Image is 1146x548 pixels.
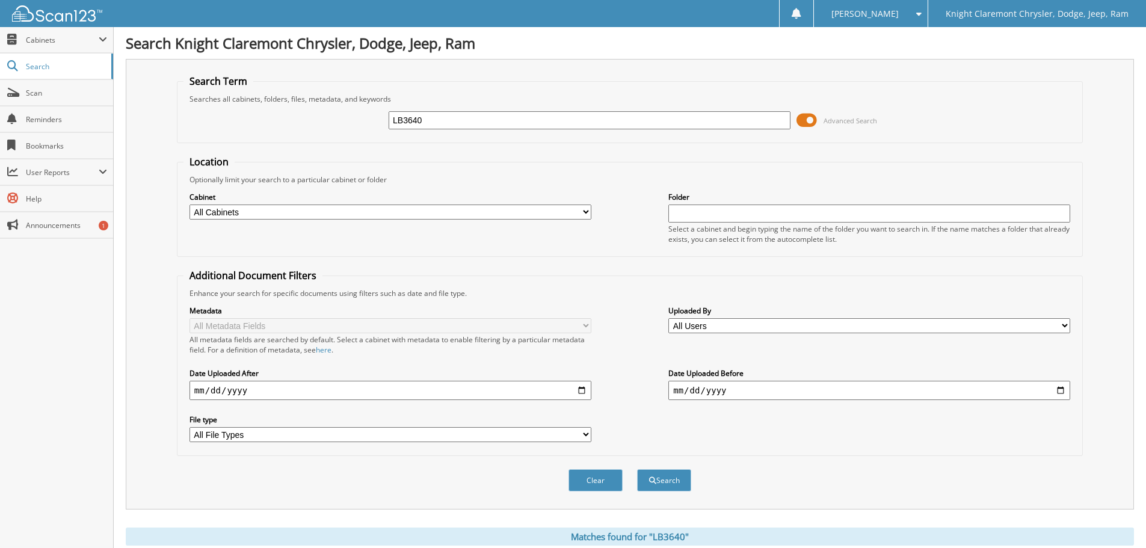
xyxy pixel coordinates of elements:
[568,469,623,491] button: Clear
[668,224,1070,244] div: Select a cabinet and begin typing the name of the folder you want to search in. If the name match...
[831,10,899,17] span: [PERSON_NAME]
[183,75,253,88] legend: Search Term
[668,306,1070,316] label: Uploaded By
[26,61,105,72] span: Search
[189,306,591,316] label: Metadata
[189,192,591,202] label: Cabinet
[183,155,235,168] legend: Location
[824,116,877,125] span: Advanced Search
[126,33,1134,53] h1: Search Knight Claremont Chrysler, Dodge, Jeep, Ram
[189,414,591,425] label: File type
[99,221,108,230] div: 1
[668,368,1070,378] label: Date Uploaded Before
[637,469,691,491] button: Search
[316,345,331,355] a: here
[668,192,1070,202] label: Folder
[26,167,99,177] span: User Reports
[26,35,99,45] span: Cabinets
[26,220,107,230] span: Announcements
[126,528,1134,546] div: Matches found for "LB3640"
[189,368,591,378] label: Date Uploaded After
[26,194,107,204] span: Help
[668,381,1070,400] input: end
[26,114,107,125] span: Reminders
[26,141,107,151] span: Bookmarks
[183,269,322,282] legend: Additional Document Filters
[946,10,1129,17] span: Knight Claremont Chrysler, Dodge, Jeep, Ram
[26,88,107,98] span: Scan
[183,288,1076,298] div: Enhance your search for specific documents using filters such as date and file type.
[189,381,591,400] input: start
[183,174,1076,185] div: Optionally limit your search to a particular cabinet or folder
[189,334,591,355] div: All metadata fields are searched by default. Select a cabinet with metadata to enable filtering b...
[183,94,1076,104] div: Searches all cabinets, folders, files, metadata, and keywords
[12,5,102,22] img: scan123-logo-white.svg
